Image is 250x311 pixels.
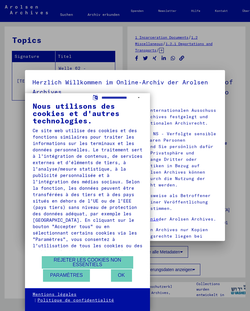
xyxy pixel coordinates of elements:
[33,127,142,281] div: Ce site web utilise des cookies et des fonctions similaires pour traiter les informations sur les...
[33,102,142,124] div: Nous utilisons des cookies et d'autres technologies.
[37,297,114,303] a: Politique de confidentialité
[92,94,98,100] label: Choisir la langue
[111,269,132,282] button: OK
[43,269,90,282] button: Paramètres
[42,256,133,269] button: Rejeter les cookies non essentiels
[102,93,142,102] select: Choisir la langue
[33,292,77,298] a: Mentions légales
